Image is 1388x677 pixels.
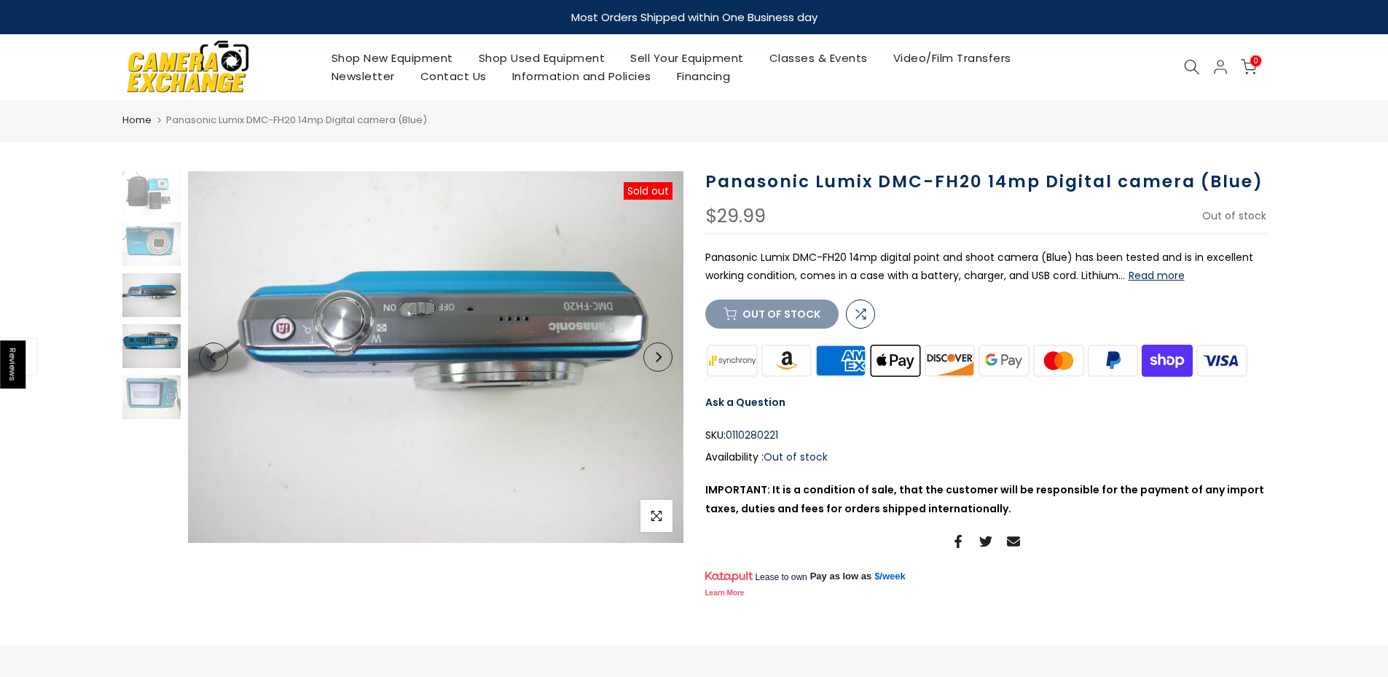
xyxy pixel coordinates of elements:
a: Learn More [705,589,745,597]
a: Shop New Equipment [318,49,466,67]
a: Share on Facebook [952,533,965,550]
a: Share on Email [1007,533,1020,550]
div: SKU: [705,426,1266,445]
img: shopify pay [1140,343,1195,379]
button: Next [643,343,673,372]
a: Video/Film Transfers [880,49,1024,67]
div: Availability : [705,448,1266,466]
a: Financing [664,67,743,85]
button: Previous [199,343,228,372]
img: discover [922,343,977,379]
img: apple pay [868,343,922,379]
span: Out of stock [1202,208,1266,223]
img: visa [1194,343,1249,379]
a: Shop Used Equipment [466,49,618,67]
a: Share on Twitter [979,533,992,550]
img: american express [814,343,869,379]
p: Panasonic Lumix DMC-FH20 14mp digital point and shoot camera (Blue) has been tested and is in exc... [705,249,1266,285]
a: Newsletter [318,67,407,85]
span: Lease to own [755,571,807,583]
img: Panasonic Lumix DMC-FH20 14mp Digital camera (Blue) Digital Cameras - Digital Point and Shoot Cam... [188,171,683,543]
a: $/week [874,570,906,583]
span: 0110280221 [726,426,778,445]
img: Panasonic Lumix DMC-FH20 14mp Digital camera (Blue) Digital Cameras - Digital Point and Shoot Cam... [122,222,181,266]
span: 0 [1250,55,1261,66]
img: Panasonic Lumix DMC-FH20 14mp Digital camera (Blue) Digital Cameras - Digital Point and Shoot Cam... [122,171,181,215]
span: Panasonic Lumix DMC-FH20 14mp Digital camera (Blue) [166,113,427,127]
a: Classes & Events [756,49,880,67]
div: $29.99 [705,207,766,226]
a: Sell Your Equipment [618,49,757,67]
a: Home [122,113,152,128]
img: Panasonic Lumix DMC-FH20 14mp Digital camera (Blue) Digital Cameras - Digital Point and Shoot Cam... [122,273,181,317]
a: 0 [1241,59,1257,75]
span: Pay as low as [810,570,872,583]
a: Information and Policies [499,67,664,85]
img: paypal [1086,343,1140,379]
button: Read more [1129,269,1185,282]
a: Ask a Question [705,395,785,410]
img: google pay [977,343,1032,379]
strong: Most Orders Shipped within One Business day [571,9,817,25]
strong: IMPORTANT: It is a condition of sale, that the customer will be responsible for the payment of an... [705,482,1264,515]
h1: Panasonic Lumix DMC-FH20 14mp Digital camera (Blue) [705,171,1266,192]
img: Panasonic Lumix DMC-FH20 14mp Digital camera (Blue) Digital Cameras - Digital Point and Shoot Cam... [122,375,181,419]
img: master [1031,343,1086,379]
span: Out of stock [764,450,828,464]
img: amazon payments [759,343,814,379]
img: Panasonic Lumix DMC-FH20 14mp Digital camera (Blue) Digital Cameras - Digital Point and Shoot Cam... [122,324,181,368]
img: synchrony [705,343,760,379]
a: Contact Us [407,67,499,85]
